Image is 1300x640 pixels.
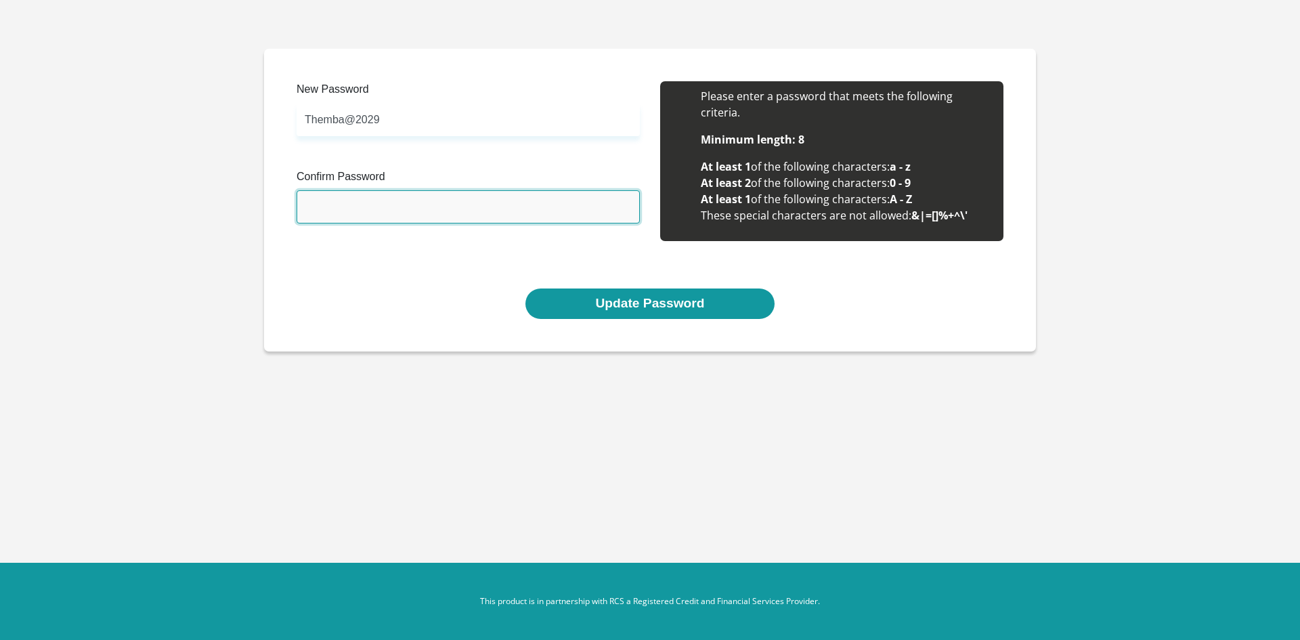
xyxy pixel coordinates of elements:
[890,192,912,207] b: A - Z
[274,595,1026,607] p: This product is in partnership with RCS a Registered Credit and Financial Services Provider.
[890,159,911,174] b: a - z
[297,169,640,190] label: Confirm Password
[525,289,774,319] button: Update Password
[701,158,990,175] li: of the following characters:
[701,207,990,223] li: These special characters are not allowed:
[701,175,990,191] li: of the following characters:
[297,103,640,136] input: Enter new Password
[701,132,804,147] b: Minimum length: 8
[911,208,968,223] b: &|=[]%+^\'
[297,81,640,103] label: New Password
[890,175,911,190] b: 0 - 9
[701,159,751,174] b: At least 1
[701,191,990,207] li: of the following characters:
[701,192,751,207] b: At least 1
[701,175,751,190] b: At least 2
[701,88,990,121] li: Please enter a password that meets the following criteria.
[297,190,640,223] input: Confirm Password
